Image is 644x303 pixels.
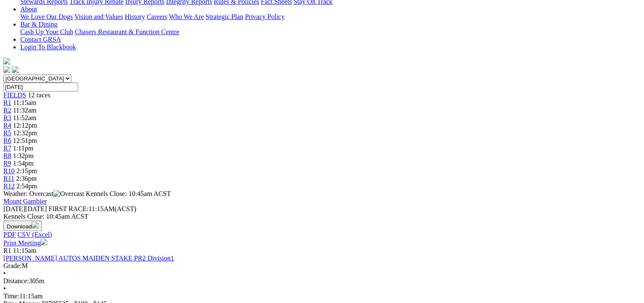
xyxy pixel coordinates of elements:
span: 1:54pm [13,160,34,167]
span: 11:52am [13,114,36,121]
span: 12:12pm [13,122,37,129]
span: 2:54pm [16,182,37,190]
div: Bar & Dining [20,28,641,36]
span: 12 races [28,91,50,99]
span: [DATE] [3,205,25,212]
a: Cash Up Your Club [20,28,73,35]
img: printer.svg [41,239,47,245]
button: Download [3,220,42,231]
a: Chasers Restaurant & Function Centre [75,28,179,35]
span: 11:15AM(ACST) [49,205,136,212]
a: Careers [147,13,167,20]
a: R11 [3,175,14,182]
a: R8 [3,152,11,159]
a: R6 [3,137,11,144]
a: Print Meeting [3,239,47,247]
span: 12:51pm [13,137,37,144]
span: [DATE] [3,205,47,212]
input: Select date [3,83,78,91]
div: 11:15am [3,292,641,300]
a: Mount Gambier [3,198,47,205]
div: M [3,262,641,270]
span: 12:32pm [13,129,37,137]
a: Who We Are [169,13,204,20]
div: Kennels Close: 10:45am ACST [3,213,641,220]
a: R4 [3,122,11,129]
span: 1:11pm [13,145,33,152]
a: R12 [3,182,15,190]
span: Time: [3,292,19,300]
span: • [3,285,6,292]
a: History [125,13,145,20]
a: R10 [3,167,15,174]
span: Weather: Overcast [3,190,86,197]
span: 2:15pm [16,167,37,174]
a: Vision and Values [74,13,123,20]
a: CSV (Excel) [17,231,52,238]
img: facebook.svg [3,66,10,73]
div: About [20,13,641,21]
span: 11:15am [13,247,36,254]
div: Download [3,231,641,239]
a: About [20,5,37,13]
span: • [3,270,6,277]
a: Bar & Dining [20,21,57,28]
a: R7 [3,145,11,152]
a: R9 [3,160,11,167]
a: FIELDS [3,91,26,99]
a: Login To Blackbook [20,43,76,51]
img: twitter.svg [12,66,19,73]
img: logo-grsa-white.png [3,58,10,64]
img: download.svg [32,222,38,228]
span: Grade: [3,262,22,269]
img: Overcast [53,190,84,198]
span: FIRST RACE: [49,205,88,212]
span: 11:15am [13,99,36,106]
a: We Love Our Dogs [20,13,73,20]
span: 11:32am [13,107,36,114]
span: 1:32pm [13,152,34,159]
a: R1 [3,99,11,106]
a: Strategic Plan [206,13,243,20]
span: 2:36pm [16,175,37,182]
span: Kennels Close: 10:45am ACST [86,190,171,197]
div: 305m [3,277,641,285]
a: R5 [3,129,11,137]
span: R1 [3,247,11,254]
a: PDF [3,231,16,238]
a: R3 [3,114,11,121]
span: Distance: [3,277,29,284]
a: [PERSON_NAME] AUTOS MAIDEN STAKE PR2 Division1 [3,255,174,262]
a: Contact GRSA [20,36,61,43]
a: Privacy Policy [245,13,285,20]
a: R2 [3,107,11,114]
